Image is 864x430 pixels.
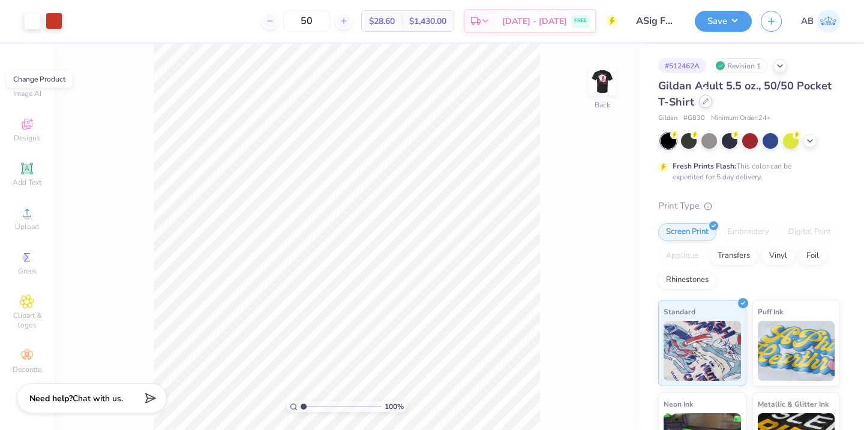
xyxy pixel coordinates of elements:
[6,311,48,330] span: Clipart & logos
[758,305,783,318] span: Puff Ink
[7,71,72,88] div: Change Product
[29,393,73,404] strong: Need help?
[801,10,840,33] a: AB
[283,10,330,32] input: – –
[658,199,840,213] div: Print Type
[801,14,814,28] span: AB
[15,222,39,231] span: Upload
[502,15,567,28] span: [DATE] - [DATE]
[13,89,41,98] span: Image AI
[673,161,820,182] div: This color can be expedited for 5 day delivery.
[658,247,706,265] div: Applique
[761,247,795,265] div: Vinyl
[658,79,832,109] span: Gildan Adult 5.5 oz., 50/50 Pocket T-Shirt
[369,15,395,28] span: $28.60
[711,113,771,124] span: Minimum Order: 24 +
[595,100,610,110] div: Back
[683,113,705,124] span: # G830
[574,17,587,25] span: FREE
[664,398,693,410] span: Neon Ink
[73,393,123,404] span: Chat with us.
[627,9,686,33] input: Untitled Design
[13,178,41,187] span: Add Text
[658,58,706,73] div: # 512462A
[658,223,716,241] div: Screen Print
[758,398,829,410] span: Metallic & Glitter Ink
[758,321,835,381] img: Puff Ink
[385,401,404,412] span: 100 %
[781,223,839,241] div: Digital Print
[13,365,41,374] span: Decorate
[664,305,695,318] span: Standard
[720,223,777,241] div: Embroidery
[18,266,37,276] span: Greek
[799,247,827,265] div: Foil
[710,247,758,265] div: Transfers
[712,58,767,73] div: Revision 1
[590,70,614,94] img: Back
[409,15,446,28] span: $1,430.00
[673,161,736,171] strong: Fresh Prints Flash:
[695,11,752,32] button: Save
[658,113,677,124] span: Gildan
[658,271,716,289] div: Rhinestones
[817,10,840,33] img: Abby Baker
[14,133,40,143] span: Designs
[664,321,741,381] img: Standard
